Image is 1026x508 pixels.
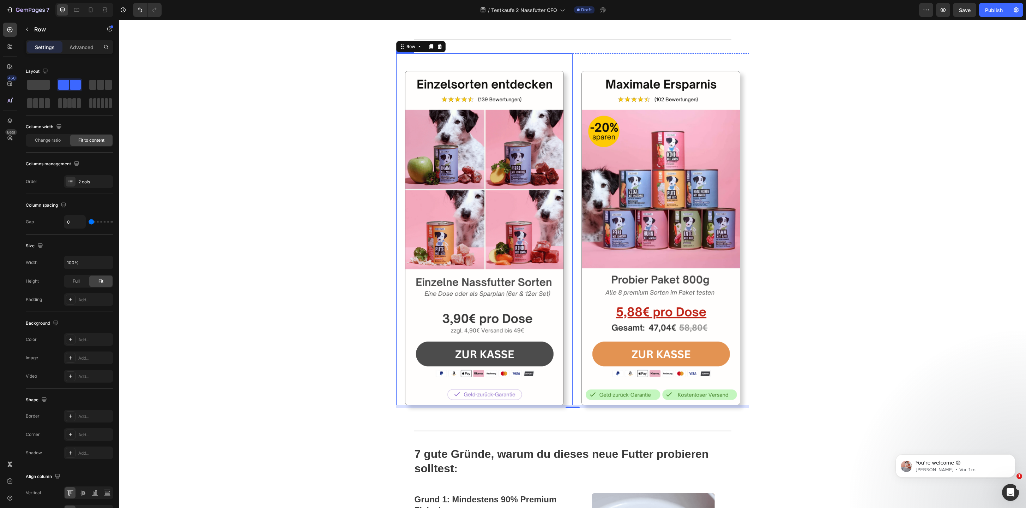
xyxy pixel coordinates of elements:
[26,472,62,482] div: Align column
[296,428,590,455] strong: 7 gute Gründe, warum du dieses neue Futter probieren solltest:
[26,122,63,132] div: Column width
[286,24,298,30] div: Row
[98,278,103,284] span: Fit
[581,7,592,13] span: Draft
[885,439,1026,489] iframe: Intercom notifications Nachricht
[488,6,490,14] span: /
[64,256,113,269] input: Auto
[34,25,94,34] p: Row
[26,219,34,225] div: Gap
[1016,473,1022,479] span: 1
[26,431,40,438] div: Corner
[26,278,39,284] div: Height
[78,355,111,361] div: Add...
[78,337,111,343] div: Add...
[985,6,1003,14] div: Publish
[46,6,49,14] p: 7
[26,490,41,496] div: Vertical
[979,3,1009,17] button: Publish
[26,373,37,379] div: Video
[78,373,111,380] div: Add...
[296,475,438,495] strong: Grund 1: Mindestens 90% Premium Fleisch
[959,7,971,13] span: Save
[78,413,111,420] div: Add...
[463,51,621,385] img: gempages_534104955091420133-2ab248f5-317b-4dfc-9527-3ecfd66369a2.png
[953,3,976,17] button: Save
[35,43,55,51] p: Settings
[26,319,60,328] div: Background
[26,159,81,169] div: Columns management
[26,201,68,210] div: Column spacing
[78,297,111,303] div: Add...
[26,67,49,76] div: Layout
[70,43,93,51] p: Advanced
[26,355,38,361] div: Image
[26,336,37,343] div: Color
[119,20,1026,508] iframe: Design area
[26,241,44,251] div: Size
[78,179,111,185] div: 2 cols
[1002,484,1019,501] iframe: Intercom live chat
[286,51,445,385] img: gempages_534104955091420133-9586409b-be3b-4740-9450-e40a35d79483.png
[491,6,557,14] span: Testkaufe 2 Nassfutter CFO
[26,413,40,419] div: Border
[26,450,42,456] div: Shadow
[3,3,53,17] button: 7
[26,395,48,405] div: Shape
[26,178,37,185] div: Order
[64,215,85,228] input: Auto
[26,259,37,266] div: Width
[5,129,17,135] div: Beta
[78,432,111,438] div: Add...
[133,3,162,17] div: Undo/Redo
[7,75,17,81] div: 450
[78,137,104,143] span: Fit to content
[78,450,111,456] div: Add...
[26,296,42,303] div: Padding
[35,137,61,143] span: Change ratio
[73,278,80,284] span: Full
